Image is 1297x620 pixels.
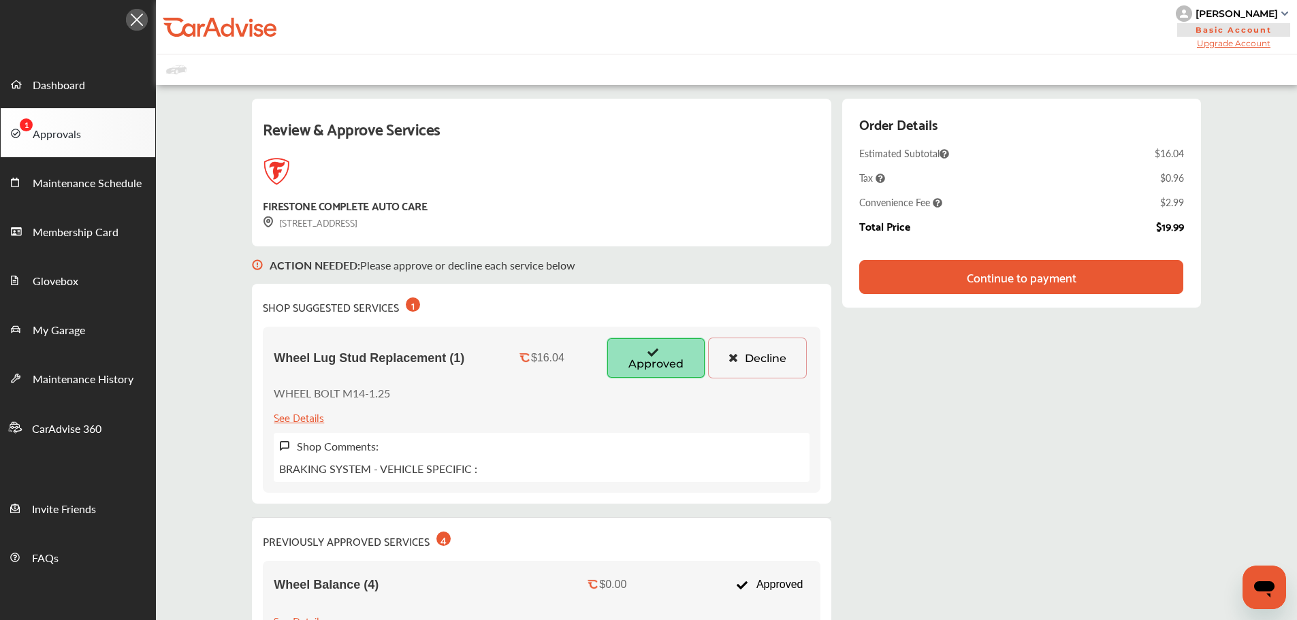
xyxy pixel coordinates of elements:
label: Shop Comments: [297,438,379,454]
p: Please approve or decline each service below [270,257,575,273]
a: Approvals [1,108,155,157]
button: Approved [607,338,705,378]
b: ACTION NEEDED : [270,257,360,273]
div: $0.96 [1160,171,1184,184]
span: CarAdvise 360 [32,421,101,438]
span: Estimated Subtotal [859,146,949,160]
span: Basic Account [1177,23,1290,37]
img: svg+xml;base64,PHN2ZyB3aWR0aD0iMTYiIGhlaWdodD0iMTciIHZpZXdCb3g9IjAgMCAxNiAxNyIgZmlsbD0ibm9uZSIgeG... [263,216,274,228]
div: Order Details [859,112,938,135]
div: PREVIOUSLY APPROVED SERVICES [263,529,451,550]
div: $2.99 [1160,195,1184,209]
img: sCxJUJ+qAmfqhQGDUl18vwLg4ZYJ6CxN7XmbOMBAAAAAElFTkSuQmCC [1281,12,1288,16]
div: $16.04 [1155,146,1184,160]
span: FAQs [32,550,59,568]
a: Dashboard [1,59,155,108]
button: Decline [708,338,807,378]
span: Glovebox [33,273,78,291]
div: SHOP SUGGESTED SERVICES [263,295,420,316]
img: svg+xml;base64,PHN2ZyB3aWR0aD0iMTYiIGhlaWdodD0iMTciIHZpZXdCb3g9IjAgMCAxNiAxNyIgZmlsbD0ibm9uZSIgeG... [279,440,290,452]
img: Icon.5fd9dcc7.svg [126,9,148,31]
a: Maintenance Schedule [1,157,155,206]
div: See Details [274,408,324,426]
a: My Garage [1,304,155,353]
span: Maintenance History [33,371,133,389]
a: Membership Card [1,206,155,255]
img: logo-firestone.png [263,158,290,185]
div: $16.04 [531,352,564,364]
p: BRAKING SYSTEM - VEHICLE SPECIFIC : [279,461,477,476]
img: svg+xml;base64,PHN2ZyB3aWR0aD0iMTYiIGhlaWdodD0iMTciIHZpZXdCb3g9IjAgMCAxNiAxNyIgZmlsbD0ibm9uZSIgeG... [252,246,263,284]
p: WHEEL BOLT M14-1.25 [274,385,390,401]
div: Continue to payment [967,270,1076,284]
span: Maintenance Schedule [33,175,142,193]
div: $19.99 [1156,220,1184,232]
div: Total Price [859,220,910,232]
div: Review & Approve Services [263,115,820,158]
span: Wheel Lug Stud Replacement (1) [274,351,464,365]
span: Dashboard [33,77,85,95]
div: [PERSON_NAME] [1196,7,1278,20]
div: $0.00 [599,578,626,591]
div: [STREET_ADDRESS] [263,214,357,230]
img: placeholder_car.fcab19be.svg [166,61,187,78]
iframe: Button to launch messaging window [1243,566,1286,609]
span: Approvals [33,126,81,144]
span: Invite Friends [32,501,96,519]
img: knH8PDtVvWoAbQRylUukY18CTiRevjo20fAtgn5MLBQj4uumYvk2MzTtcAIzfGAtb1XOLVMAvhLuqoNAbL4reqehy0jehNKdM... [1176,5,1192,22]
span: Convenience Fee [859,195,942,209]
span: Membership Card [33,224,118,242]
a: Glovebox [1,255,155,304]
span: Tax [859,171,885,184]
div: 1 [406,297,420,312]
div: Approved [728,572,810,598]
span: Wheel Balance (4) [274,578,379,592]
div: 4 [436,532,451,546]
div: FIRESTONE COMPLETE AUTO CARE [263,196,427,214]
span: My Garage [33,322,85,340]
span: Upgrade Account [1176,38,1292,48]
a: Maintenance History [1,353,155,402]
